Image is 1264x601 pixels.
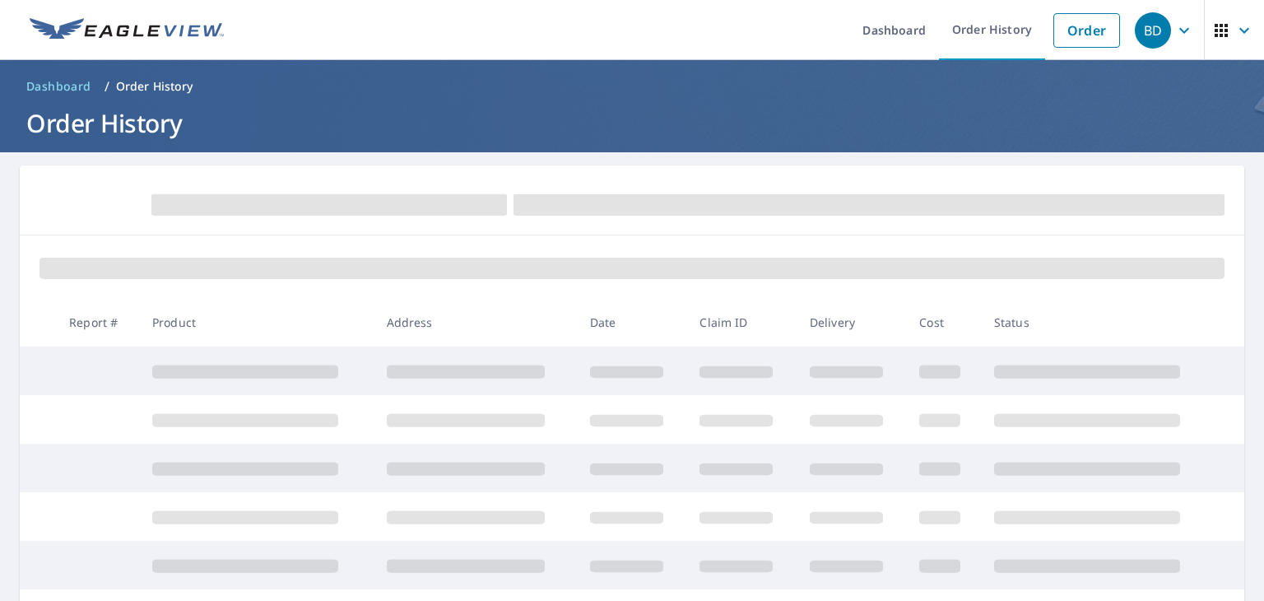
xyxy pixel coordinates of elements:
[1135,12,1171,49] div: BD
[20,73,1244,100] nav: breadcrumb
[686,298,796,347] th: Claim ID
[20,106,1244,140] h1: Order History
[30,18,224,43] img: EV Logo
[906,298,981,347] th: Cost
[1053,13,1120,48] a: Order
[105,77,109,96] li: /
[116,78,193,95] p: Order History
[577,298,686,347] th: Date
[981,298,1215,347] th: Status
[26,78,91,95] span: Dashboard
[797,298,906,347] th: Delivery
[374,298,577,347] th: Address
[56,298,139,347] th: Report #
[20,73,98,100] a: Dashboard
[139,298,374,347] th: Product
